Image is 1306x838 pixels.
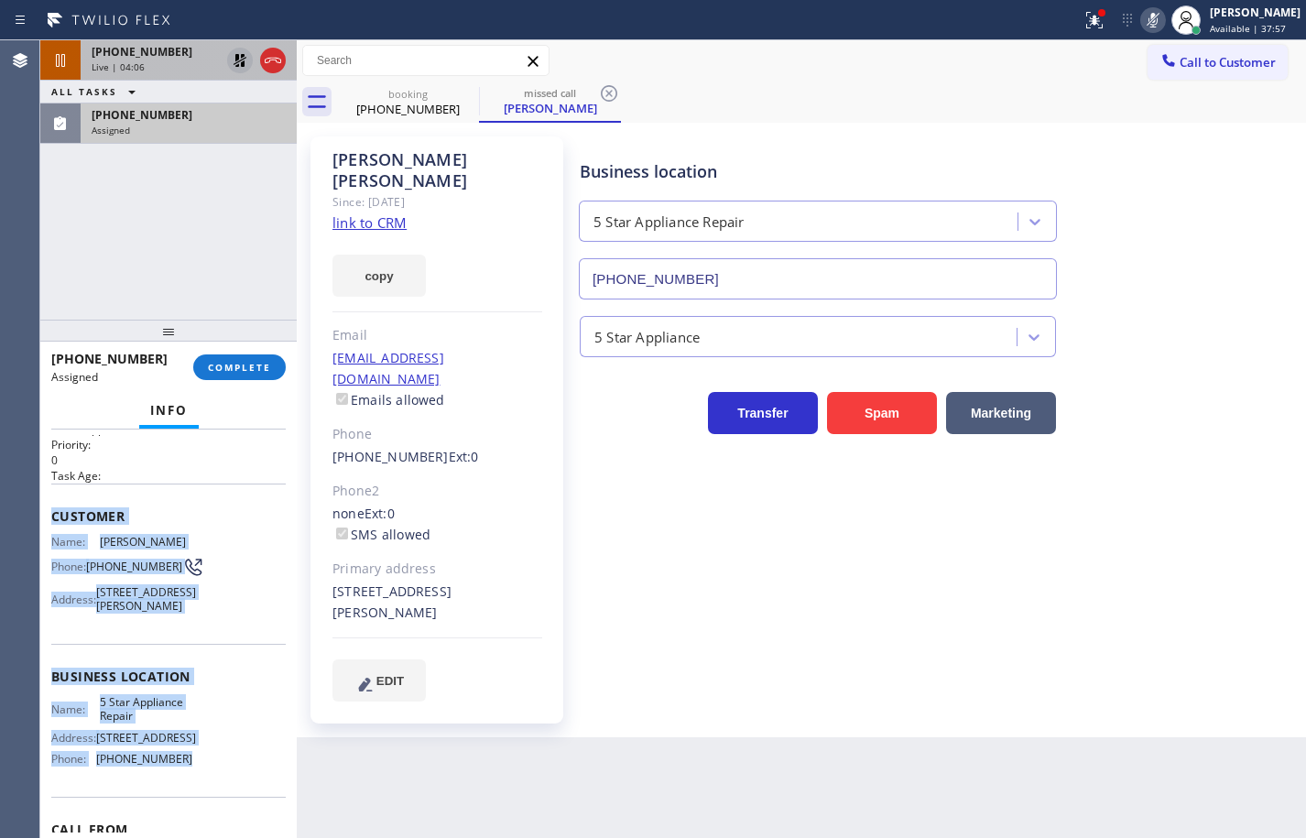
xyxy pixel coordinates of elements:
span: Phone: [51,560,86,573]
span: Name: [51,535,100,549]
div: Since: [DATE] [332,191,542,212]
span: [PERSON_NAME] [100,535,191,549]
span: [PHONE_NUMBER] [96,752,192,766]
span: EDIT [376,674,404,688]
input: Phone Number [579,258,1057,299]
div: [PERSON_NAME] [481,100,619,116]
div: [PERSON_NAME] [PERSON_NAME] [332,149,542,191]
a: [EMAIL_ADDRESS][DOMAIN_NAME] [332,349,444,387]
button: Transfer [708,392,818,434]
span: Ext: 0 [449,448,479,465]
span: Available | 37:57 [1210,22,1286,35]
h2: Task Age: [51,468,286,484]
div: Email [332,325,542,346]
span: 5 Star Appliance Repair [100,695,191,724]
label: Emails allowed [332,391,445,408]
button: Mute [1140,7,1166,33]
button: copy [332,255,426,297]
button: Marketing [946,392,1056,434]
span: Ext: 0 [365,505,395,522]
div: 5 Star Appliance [594,326,700,347]
p: 0 [51,452,286,468]
input: Search [303,46,549,75]
a: link to CRM [332,213,407,232]
span: [PHONE_NUMBER] [92,44,192,60]
button: Call to Customer [1148,45,1288,80]
span: Info [150,402,188,419]
div: Primary address [332,559,542,580]
div: [PHONE_NUMBER] [339,101,477,117]
div: [STREET_ADDRESS][PERSON_NAME] [332,582,542,624]
button: Info [139,393,199,429]
div: booking [339,87,477,101]
span: Address: [51,593,96,606]
span: Business location [51,668,286,685]
div: 5 Star Appliance Repair [593,212,745,233]
h2: Priority: [51,437,286,452]
button: ALL TASKS [40,81,154,103]
span: COMPLETE [208,361,271,374]
button: Unhold Customer [227,48,253,73]
span: Name: [51,702,100,716]
button: COMPLETE [193,354,286,380]
span: [STREET_ADDRESS] [96,731,196,745]
div: none [332,504,542,546]
button: EDIT [332,659,426,702]
div: Joel Gutman [481,82,619,121]
div: (570) 406-0478 [339,82,477,123]
span: Phone: [51,752,96,766]
div: missed call [481,86,619,100]
span: Assigned [92,124,130,136]
span: Assigned [51,369,98,385]
span: ALL TASKS [51,85,117,98]
span: [PHONE_NUMBER] [51,350,168,367]
span: [STREET_ADDRESS][PERSON_NAME] [96,585,196,614]
div: Phone2 [332,481,542,502]
span: [PHONE_NUMBER] [86,560,182,573]
div: Business location [580,159,1056,184]
span: Call to Customer [1180,54,1276,71]
div: Phone [332,424,542,445]
input: Emails allowed [336,393,348,405]
label: SMS allowed [332,526,430,543]
a: [PHONE_NUMBER] [332,448,449,465]
span: Address: [51,731,96,745]
span: Live | 04:06 [92,60,145,73]
span: Call From [51,821,286,838]
button: Hang up [260,48,286,73]
span: [PHONE_NUMBER] [92,107,192,123]
span: Customer [51,507,286,525]
button: Spam [827,392,937,434]
input: SMS allowed [336,528,348,539]
div: [PERSON_NAME] [1210,5,1301,20]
